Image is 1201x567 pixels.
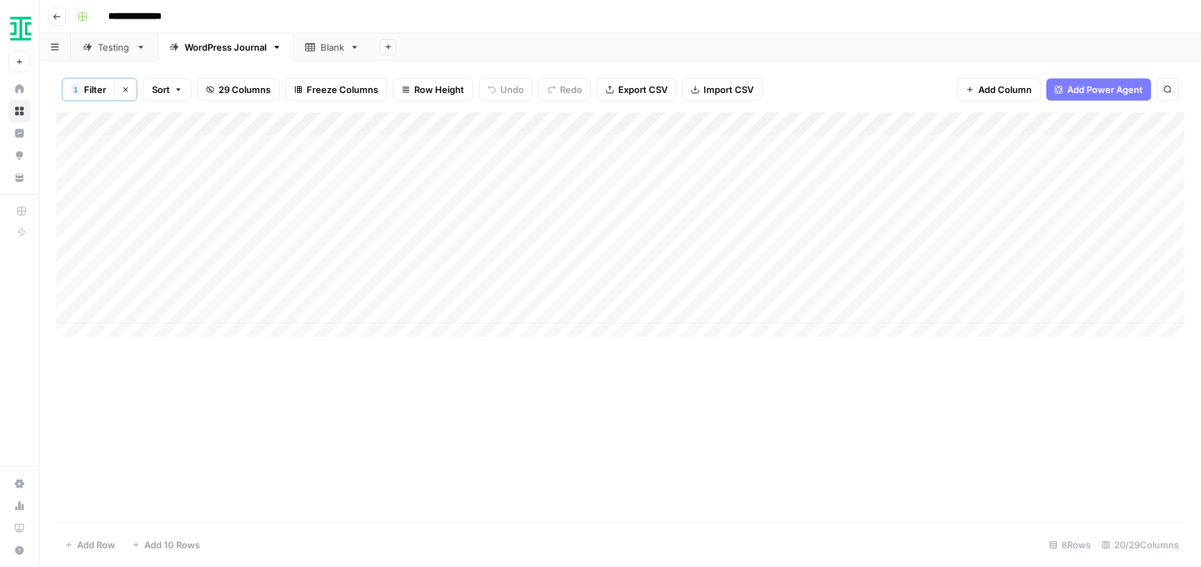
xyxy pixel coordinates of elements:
[8,517,31,539] a: Learning Hub
[500,83,524,96] span: Undo
[56,534,123,556] button: Add Row
[98,40,130,54] div: Testing
[293,33,371,61] a: Blank
[152,83,170,96] span: Sort
[84,83,106,96] span: Filter
[8,539,31,561] button: Help + Support
[8,473,31,495] a: Settings
[560,83,582,96] span: Redo
[8,495,31,517] a: Usage
[71,84,80,95] div: 1
[957,78,1041,101] button: Add Column
[393,78,473,101] button: Row Height
[1096,534,1184,556] div: 20/29 Columns
[62,78,114,101] button: 1Filter
[219,83,271,96] span: 29 Columns
[307,83,378,96] span: Freeze Columns
[597,78,676,101] button: Export CSV
[538,78,591,101] button: Redo
[123,534,208,556] button: Add 10 Rows
[978,83,1032,96] span: Add Column
[77,538,115,552] span: Add Row
[157,33,293,61] a: WordPress Journal
[1046,78,1151,101] button: Add Power Agent
[704,83,753,96] span: Import CSV
[8,11,31,46] button: Workspace: Ironclad
[185,40,266,54] div: WordPress Journal
[285,78,387,101] button: Freeze Columns
[71,33,157,61] a: Testing
[8,122,31,144] a: Insights
[8,144,31,167] a: Opportunities
[197,78,280,101] button: 29 Columns
[321,40,344,54] div: Blank
[8,78,31,100] a: Home
[414,83,464,96] span: Row Height
[143,78,191,101] button: Sort
[1067,83,1143,96] span: Add Power Agent
[1044,534,1096,556] div: 8 Rows
[8,16,33,41] img: Ironclad Logo
[682,78,763,101] button: Import CSV
[74,84,78,95] span: 1
[618,83,667,96] span: Export CSV
[144,538,200,552] span: Add 10 Rows
[8,167,31,189] a: Your Data
[8,100,31,122] a: Browse
[479,78,533,101] button: Undo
